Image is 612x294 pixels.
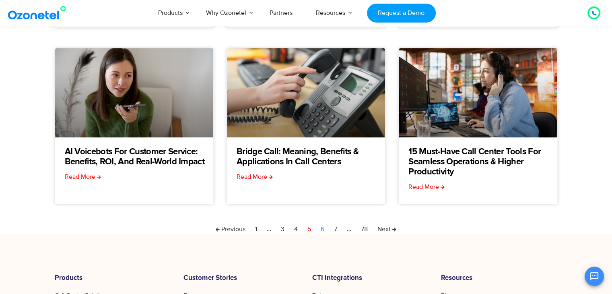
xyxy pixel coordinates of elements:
[255,224,257,234] a: 1
[216,224,245,234] a: Previous
[281,224,284,234] a: 3
[377,224,396,234] a: Next
[294,224,298,234] a: 4
[408,182,445,192] a: Read more about 15 Must-Have Call Center Tools for Seamless Operations & Higher Productivity
[367,4,436,23] a: Request a Demo
[361,224,368,234] a: 78
[237,147,385,167] a: Bridge Call: Meaning, Benefits & Applications in Call Centers
[334,224,337,234] a: 7
[312,274,429,282] h6: CTI Integrations
[321,224,324,234] a: 6
[65,147,213,167] a: AI Voicebots for Customer Service: Benefits, ROI, and Real-World Impact
[347,225,351,233] span: …
[183,274,300,282] h6: Customer Stories
[55,224,558,234] nav: Pagination
[267,225,271,233] span: …
[65,172,101,182] a: Read more about AI Voicebots for Customer Service: Benefits, ROI, and Real-World Impact
[585,267,604,286] button: Open chat
[237,172,273,182] a: Read more about Bridge Call: Meaning, Benefits & Applications in Call Centers
[408,147,557,177] a: 15 Must-Have Call Center Tools for Seamless Operations & Higher Productivity
[55,274,171,282] h6: Products
[307,225,311,233] span: 5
